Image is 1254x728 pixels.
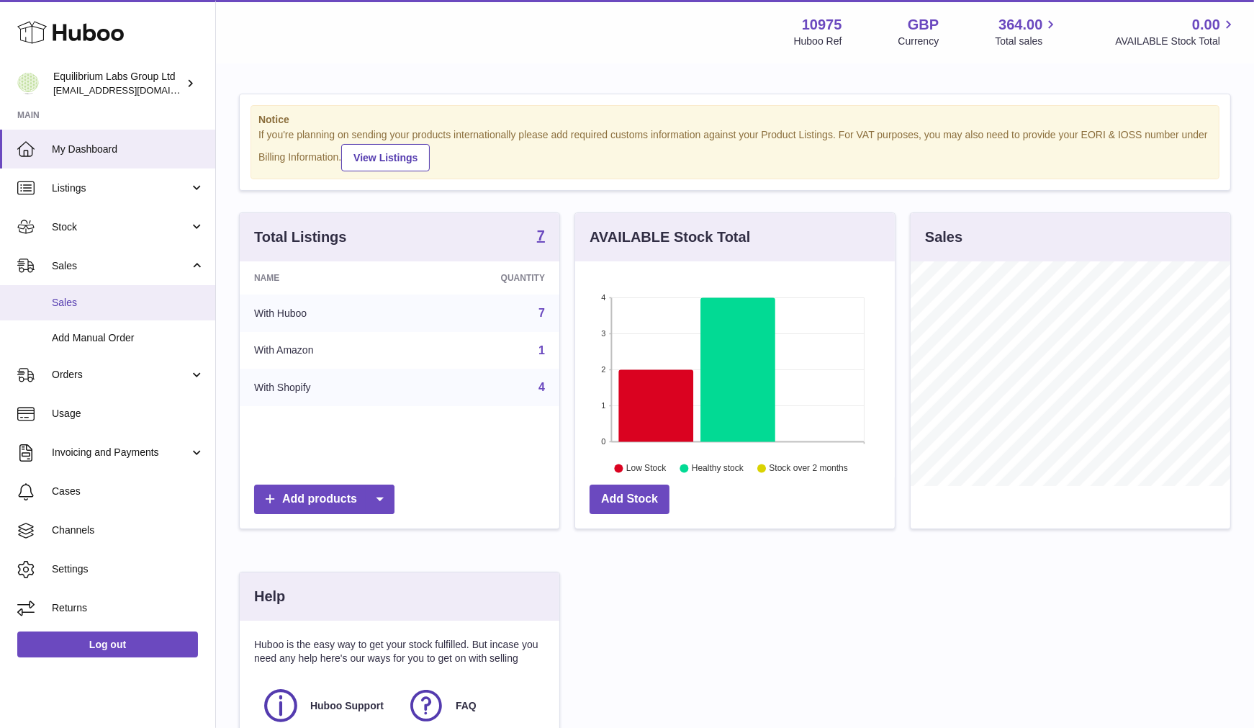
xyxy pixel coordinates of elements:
[626,463,667,473] text: Low Stock
[692,463,744,473] text: Healthy stock
[52,562,204,576] span: Settings
[601,329,605,338] text: 3
[601,293,605,302] text: 4
[52,259,189,273] span: Sales
[537,228,545,246] a: 7
[456,699,477,713] span: FAQ
[1115,15,1237,48] a: 0.00 AVAILABLE Stock Total
[341,144,430,171] a: View Listings
[794,35,842,48] div: Huboo Ref
[770,463,848,473] text: Stock over 2 months
[538,381,545,393] a: 4
[254,485,394,514] a: Add products
[53,70,183,97] div: Equilibrium Labs Group Ltd
[52,601,204,615] span: Returns
[310,699,384,713] span: Huboo Support
[240,369,415,406] td: With Shopify
[407,686,538,725] a: FAQ
[261,686,392,725] a: Huboo Support
[52,407,204,421] span: Usage
[52,220,189,234] span: Stock
[601,437,605,446] text: 0
[998,15,1042,35] span: 364.00
[538,344,545,356] a: 1
[52,368,189,382] span: Orders
[254,228,347,247] h3: Total Listings
[240,295,415,332] td: With Huboo
[52,485,204,498] span: Cases
[52,181,189,195] span: Listings
[52,143,204,156] span: My Dashboard
[52,296,204,310] span: Sales
[258,128,1212,171] div: If you're planning on sending your products internationally please add required customs informati...
[601,365,605,374] text: 2
[995,35,1059,48] span: Total sales
[538,307,545,319] a: 7
[240,332,415,369] td: With Amazon
[590,485,669,514] a: Add Stock
[258,113,1212,127] strong: Notice
[537,228,545,243] strong: 7
[898,35,939,48] div: Currency
[17,73,39,94] img: huboo@equilibriumlabs.com
[52,446,189,459] span: Invoicing and Payments
[254,587,285,606] h3: Help
[53,84,212,96] span: [EMAIL_ADDRESS][DOMAIN_NAME]
[1115,35,1237,48] span: AVAILABLE Stock Total
[925,228,962,247] h3: Sales
[601,401,605,410] text: 1
[908,15,939,35] strong: GBP
[802,15,842,35] strong: 10975
[240,261,415,295] th: Name
[52,331,204,345] span: Add Manual Order
[17,632,198,657] a: Log out
[995,15,1059,48] a: 364.00 Total sales
[254,638,545,665] p: Huboo is the easy way to get your stock fulfilled. But incase you need any help here's our ways f...
[52,523,204,537] span: Channels
[1192,15,1220,35] span: 0.00
[415,261,559,295] th: Quantity
[590,228,750,247] h3: AVAILABLE Stock Total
